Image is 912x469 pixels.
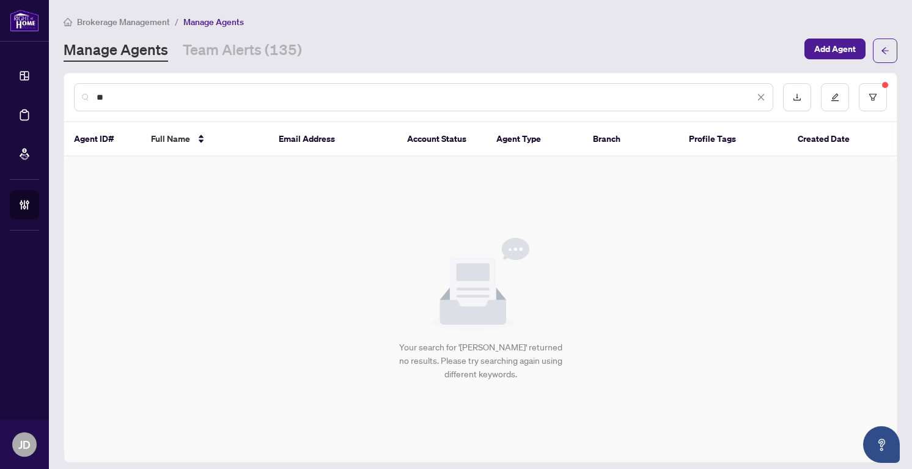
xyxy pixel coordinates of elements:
[814,39,856,59] span: Add Agent
[831,93,839,102] span: edit
[175,15,178,29] li: /
[397,122,487,157] th: Account Status
[583,122,679,157] th: Branch
[793,93,801,102] span: download
[183,17,244,28] span: Manage Agents
[141,122,270,157] th: Full Name
[269,122,397,157] th: Email Address
[64,122,141,157] th: Agent ID#
[183,40,302,62] a: Team Alerts (135)
[869,93,877,102] span: filter
[10,9,39,32] img: logo
[679,122,788,157] th: Profile Tags
[398,341,564,381] div: Your search for '[PERSON_NAME]' returned no results. Please try searching again using different k...
[783,83,811,111] button: download
[881,46,889,55] span: arrow-left
[863,426,900,463] button: Open asap
[77,17,170,28] span: Brokerage Management
[18,436,31,453] span: JD
[487,122,583,157] th: Agent Type
[757,93,765,102] span: close
[64,18,72,26] span: home
[804,39,866,59] button: Add Agent
[859,83,887,111] button: filter
[64,40,168,62] a: Manage Agents
[788,122,865,157] th: Created Date
[432,238,529,331] img: Null State Icon
[151,132,190,146] span: Full Name
[821,83,849,111] button: edit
